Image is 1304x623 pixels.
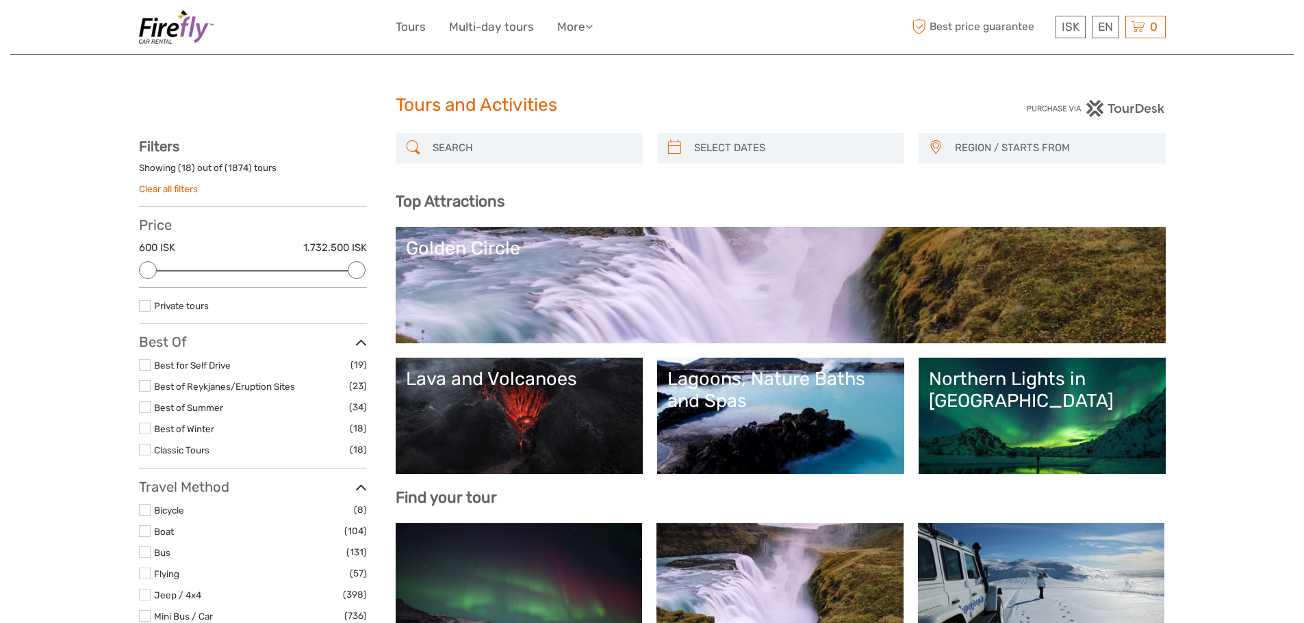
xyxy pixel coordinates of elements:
span: Best price guarantee [909,16,1052,38]
label: 1.732.500 ISK [303,241,367,255]
a: Lagoons, Nature Baths and Spas [667,368,894,464]
a: Classic Tours [154,445,209,455]
button: REGION / STARTS FROM [949,137,1159,159]
span: (23) [349,378,367,394]
input: SEARCH [427,136,636,160]
span: (18) [350,421,367,436]
label: 18 [181,161,192,174]
a: Lava and Volcanoes [406,368,632,464]
div: Lagoons, Nature Baths and Spas [667,368,894,412]
a: Bicycle [154,505,184,516]
span: (131) [346,544,367,560]
div: Golden Circle [406,237,1155,259]
a: Boat [154,526,174,537]
span: (19) [350,357,367,373]
img: PurchaseViaTourDesk.png [1026,100,1165,117]
span: (104) [344,523,367,539]
span: (34) [349,399,367,415]
strong: Filters [139,138,179,155]
a: Best of Winter [154,423,214,434]
div: EN [1092,16,1119,38]
a: Mini Bus / Car [154,611,213,622]
a: Bus [154,547,170,558]
b: Top Attractions [396,192,504,211]
span: ISK [1062,20,1079,34]
div: Showing ( ) out of ( ) tours [139,161,367,183]
h3: Best Of [139,334,367,350]
a: Golden Circle [406,237,1155,333]
span: 0 [1148,20,1160,34]
a: More [557,17,593,37]
div: Northern Lights in [GEOGRAPHIC_DATA] [929,368,1155,412]
a: Best of Reykjanes/Eruption Sites [154,381,295,392]
b: Find your tour [396,488,497,507]
span: (8) [354,502,367,518]
span: (18) [350,442,367,458]
h1: Tours and Activities [396,94,909,116]
a: Tours [396,17,426,37]
div: Lava and Volcanoes [406,368,632,390]
a: Northern Lights in [GEOGRAPHIC_DATA] [929,368,1155,464]
h3: Travel Method [139,479,367,495]
a: Flying [154,568,179,579]
a: Clear all filters [139,183,198,194]
a: Best for Self Drive [154,360,231,371]
a: Best of Summer [154,402,223,413]
a: Multi-day tours [449,17,534,37]
a: Private tours [154,300,209,311]
a: Jeep / 4x4 [154,589,201,600]
label: 600 ISK [139,241,175,255]
input: SELECT DATES [689,136,897,160]
label: 1874 [228,161,248,174]
img: 580-4e89a88a-dbc7-480f-900f-5976b4cad473_logo_small.jpg [139,10,214,44]
span: (57) [350,566,367,581]
span: (398) [343,587,367,602]
h3: Price [139,217,367,233]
